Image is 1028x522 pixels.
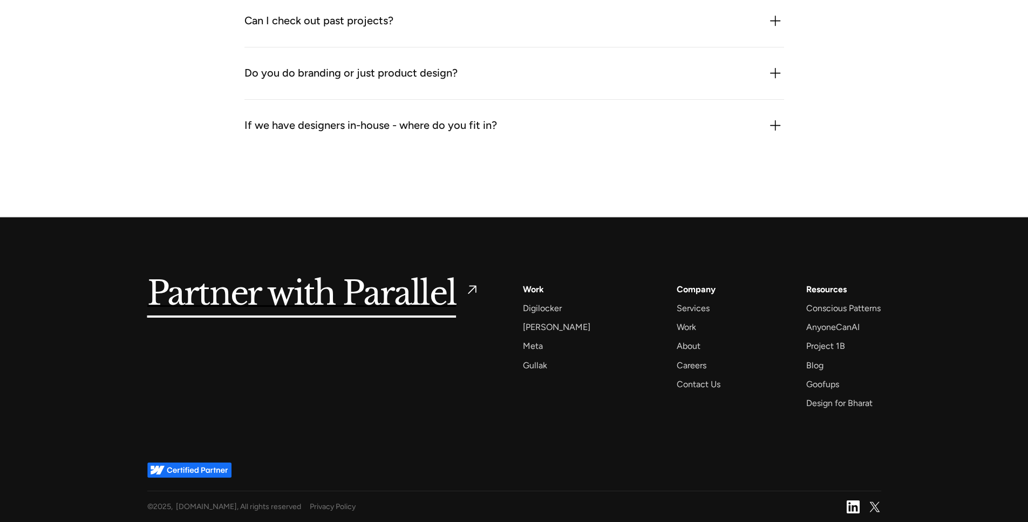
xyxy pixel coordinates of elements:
a: Blog [806,358,823,373]
a: Company [677,282,716,297]
div: If we have designers in-house - where do you fit in? [244,117,497,134]
a: Work [677,320,696,334]
a: About [677,339,700,353]
a: Gullak [523,358,547,373]
a: Services [677,301,710,315]
span: 2025 [153,502,171,511]
a: [PERSON_NAME] [523,320,590,334]
div: Resources [806,282,847,297]
div: © , [DOMAIN_NAME], All rights reserved [147,500,301,513]
a: Partner with Parallel [147,282,480,307]
a: Project 1B [806,339,845,353]
a: Contact Us [677,377,720,391]
a: Digilocker [523,301,562,315]
h5: Partner with Parallel [147,282,457,307]
a: Careers [677,358,706,373]
a: Meta [523,339,543,353]
a: Privacy Policy [310,500,838,513]
div: Do you do branding or just product design? [244,65,458,82]
div: Can I check out past projects? [244,12,393,30]
a: AnyoneCanAI [806,320,860,334]
a: Goofups [806,377,839,391]
a: Work [523,282,544,297]
a: Conscious Patterns [806,301,881,315]
a: Design for Bharat [806,396,873,410]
